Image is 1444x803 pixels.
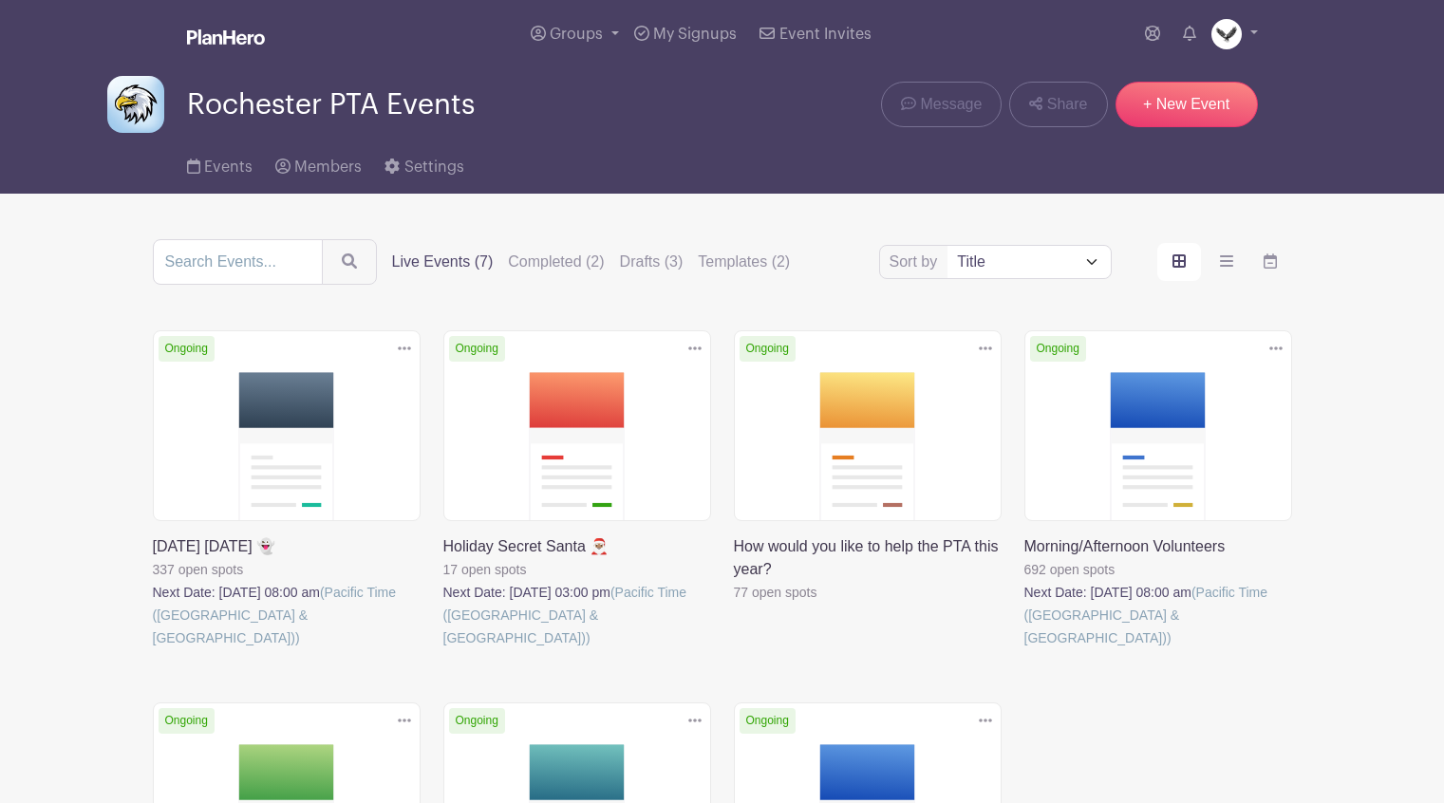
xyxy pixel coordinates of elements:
[1009,82,1107,127] a: Share
[620,251,684,273] label: Drafts (3)
[187,133,253,194] a: Events
[107,76,164,133] img: eagle-logo-sky-background.png
[153,239,323,285] input: Search Events...
[1116,82,1258,127] a: + New Event
[1211,19,1242,49] img: Eagle-logo.jpg
[920,93,982,116] span: Message
[1157,243,1292,281] div: order and view
[550,27,603,42] span: Groups
[392,251,494,273] label: Live Events (7)
[384,133,463,194] a: Settings
[890,251,944,273] label: Sort by
[1047,93,1088,116] span: Share
[508,251,604,273] label: Completed (2)
[392,251,791,273] div: filters
[275,133,362,194] a: Members
[881,82,1002,127] a: Message
[779,27,872,42] span: Event Invites
[204,159,253,175] span: Events
[187,89,475,121] span: Rochester PTA Events
[404,159,464,175] span: Settings
[698,251,790,273] label: Templates (2)
[294,159,362,175] span: Members
[187,29,265,45] img: logo_white-6c42ec7e38ccf1d336a20a19083b03d10ae64f83f12c07503d8b9e83406b4c7d.svg
[653,27,737,42] span: My Signups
